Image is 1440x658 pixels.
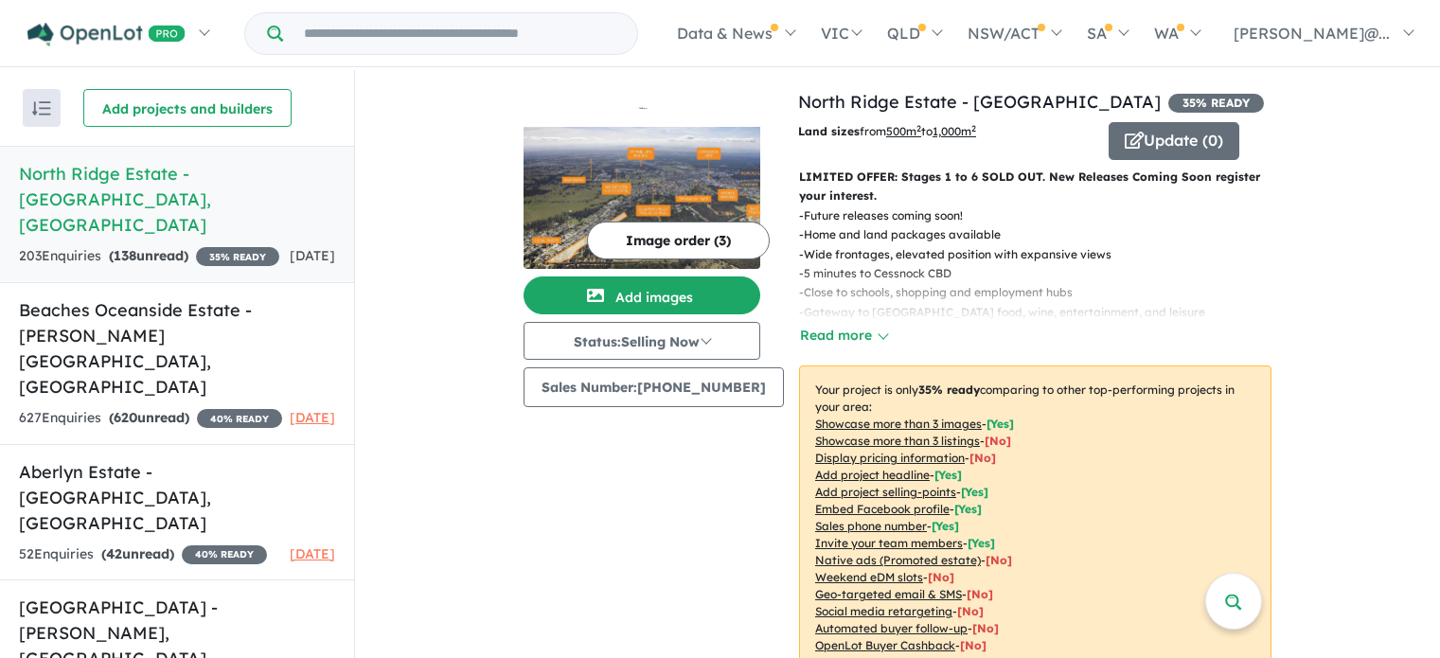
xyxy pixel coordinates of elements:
span: [ Yes ] [932,519,959,533]
button: Add images [524,276,760,314]
span: 40 % READY [182,545,267,564]
span: 620 [114,409,137,426]
h5: Aberlyn Estate - [GEOGRAPHIC_DATA] , [GEOGRAPHIC_DATA] [19,459,335,536]
p: LIMITED OFFER: Stages 1 to 6 SOLD OUT. New Releases Coming Soon register your interest. [799,168,1271,206]
span: [No] [972,621,999,635]
img: North Ridge Estate - Bellbird [524,127,760,269]
u: Social media retargeting [815,604,952,618]
button: Add projects and builders [83,89,292,127]
p: - Close to schools, shopping and employment hubs [799,283,1220,302]
strong: ( unread) [101,545,174,562]
span: 138 [114,247,136,264]
p: from [798,122,1094,141]
sup: 2 [916,123,921,133]
u: 1,000 m [933,124,976,138]
p: - Home and land packages available [799,225,1220,244]
span: 35 % READY [1168,94,1264,113]
u: Add project headline [815,468,930,482]
div: 52 Enquir ies [19,543,267,566]
div: 627 Enquir ies [19,407,282,430]
h5: Beaches Oceanside Estate - [PERSON_NAME][GEOGRAPHIC_DATA] , [GEOGRAPHIC_DATA] [19,297,335,400]
u: Geo-targeted email & SMS [815,587,962,601]
span: [ Yes ] [954,502,982,516]
span: [ Yes ] [934,468,962,482]
u: Showcase more than 3 listings [815,434,980,448]
button: Sales Number:[PHONE_NUMBER] [524,367,784,407]
u: Showcase more than 3 images [815,417,982,431]
button: Update (0) [1109,122,1239,160]
span: [ No ] [985,434,1011,448]
span: [No] [957,604,984,618]
input: Try estate name, suburb, builder or developer [287,13,633,54]
span: [PERSON_NAME]@... [1234,24,1390,43]
img: North Ridge Estate - Bellbird Logo [531,97,753,119]
u: Invite your team members [815,536,963,550]
p: - Gateway to [GEOGRAPHIC_DATA] food, wine, entertainment, and leisure [799,303,1220,322]
a: North Ridge Estate - [GEOGRAPHIC_DATA] [798,91,1161,113]
span: 35 % READY [196,247,279,266]
span: [No] [967,587,993,601]
button: Read more [799,325,888,347]
span: 40 % READY [197,409,282,428]
u: Sales phone number [815,519,927,533]
span: [DATE] [290,409,335,426]
u: Automated buyer follow-up [815,621,968,635]
h5: North Ridge Estate - [GEOGRAPHIC_DATA] , [GEOGRAPHIC_DATA] [19,161,335,238]
u: 500 m [886,124,921,138]
strong: ( unread) [109,409,189,426]
u: Weekend eDM slots [815,570,923,584]
img: Openlot PRO Logo White [27,23,186,46]
span: [No] [986,553,1012,567]
span: [ No ] [969,451,996,465]
u: OpenLot Buyer Cashback [815,638,955,652]
u: Native ads (Promoted estate) [815,553,981,567]
strong: ( unread) [109,247,188,264]
sup: 2 [971,123,976,133]
span: [No] [928,570,954,584]
span: [ Yes ] [961,485,988,499]
span: [DATE] [290,545,335,562]
span: to [921,124,976,138]
p: - 5 minutes to Cessnock CBD [799,264,1220,283]
u: Embed Facebook profile [815,502,950,516]
b: Land sizes [798,124,860,138]
p: - Future releases coming soon! [799,206,1220,225]
img: sort.svg [32,101,51,116]
span: [No] [960,638,987,652]
span: 42 [106,545,122,562]
button: Image order (3) [587,222,770,259]
a: North Ridge Estate - Bellbird LogoNorth Ridge Estate - Bellbird [524,89,760,269]
span: [ Yes ] [987,417,1014,431]
u: Display pricing information [815,451,965,465]
span: [DATE] [290,247,335,264]
span: [ Yes ] [968,536,995,550]
u: Add project selling-points [815,485,956,499]
button: Status:Selling Now [524,322,760,360]
div: 203 Enquir ies [19,245,279,268]
b: 35 % ready [918,382,980,397]
p: - Wide frontages, elevated position with expansive views [799,245,1220,264]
